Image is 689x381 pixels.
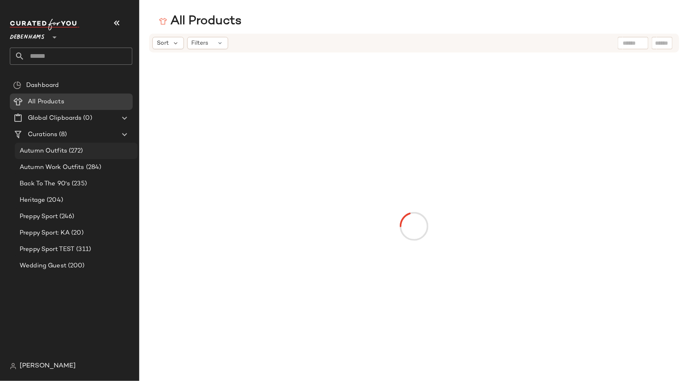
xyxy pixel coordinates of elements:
img: svg%3e [13,81,21,89]
span: (284) [84,163,102,172]
span: Back To The 90's [20,179,70,189]
span: Global Clipboards [28,114,82,123]
span: Debenhams [10,28,45,43]
span: (272) [67,146,83,156]
span: All Products [28,97,64,107]
span: Heritage [20,196,45,205]
img: svg%3e [159,17,167,25]
span: (311) [75,245,91,254]
img: cfy_white_logo.C9jOOHJF.svg [10,19,79,30]
div: All Products [159,13,242,30]
span: Wedding Guest [20,261,66,271]
span: Preppy Sport [20,212,58,221]
span: [PERSON_NAME] [20,361,76,371]
span: (0) [82,114,92,123]
span: Sort [157,39,169,48]
span: Filters [192,39,209,48]
span: Preppy Sport: KA [20,228,70,238]
span: (204) [45,196,63,205]
span: Autumn Outfits [20,146,67,156]
span: (235) [70,179,87,189]
img: svg%3e [10,363,16,370]
span: Curations [28,130,57,139]
span: (8) [57,130,67,139]
span: Autumn Work Outfits [20,163,84,172]
span: Dashboard [26,81,59,90]
span: (200) [66,261,85,271]
span: (20) [70,228,84,238]
span: Preppy Sport TEST [20,245,75,254]
span: (246) [58,212,75,221]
